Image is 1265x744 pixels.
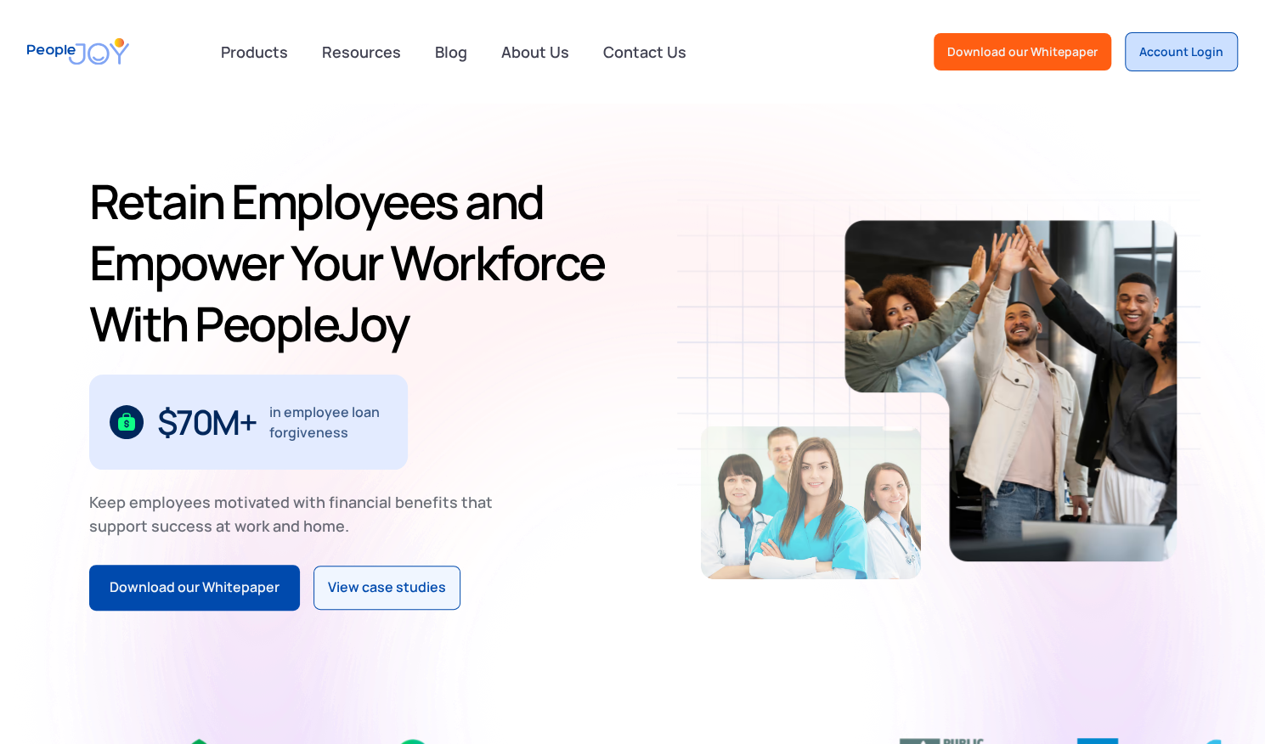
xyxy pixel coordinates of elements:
img: Retain-Employees-PeopleJoy [844,220,1177,561]
a: About Us [491,33,579,70]
img: Retain-Employees-PeopleJoy [701,426,921,579]
div: $70M+ [157,409,257,436]
div: in employee loan forgiveness [269,402,387,442]
div: 1 / 3 [89,375,408,470]
h1: Retain Employees and Empower Your Workforce With PeopleJoy [89,171,626,354]
a: Contact Us [593,33,697,70]
div: Account Login [1139,43,1223,60]
a: View case studies [313,566,460,610]
a: Download our Whitepaper [89,565,300,611]
div: View case studies [328,577,446,599]
a: Resources [312,33,411,70]
a: Account Login [1125,32,1238,71]
a: home [27,27,129,76]
div: Products [211,35,298,69]
a: Download our Whitepaper [934,33,1111,70]
a: Blog [425,33,477,70]
div: Download our Whitepaper [110,577,280,599]
div: Keep employees motivated with financial benefits that support success at work and home. [89,490,507,538]
div: Download our Whitepaper [947,43,1098,60]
